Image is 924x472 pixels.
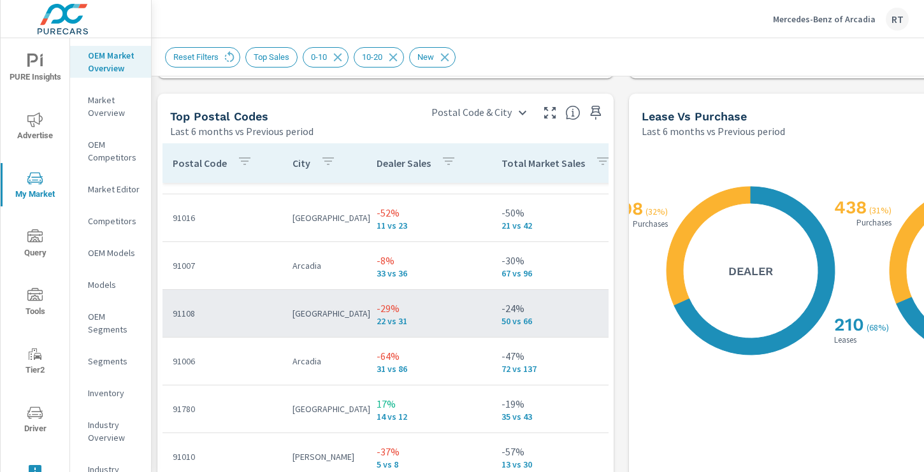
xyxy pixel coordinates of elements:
p: 21 vs 42 [502,220,637,231]
p: Purchases [630,220,670,228]
p: 2 vs 5 [377,173,481,183]
p: [GEOGRAPHIC_DATA] [292,307,356,320]
p: Competitors [88,215,141,227]
p: Industry Overview [88,418,141,444]
p: 91007 [173,259,272,272]
span: Query [4,229,66,261]
p: Postal Code [173,157,227,169]
p: -64% [377,348,481,364]
p: 11 vs 23 [377,220,481,231]
p: 31 vs 86 [377,364,481,374]
p: OEM Market Overview [88,49,141,75]
span: Top Sales [246,52,297,62]
span: Advertise [4,112,66,143]
p: -8% [377,253,481,268]
div: OEM Market Overview [70,46,151,78]
p: -29% [377,301,481,316]
p: 91006 [173,355,272,368]
p: Total Market Sales [502,157,585,169]
p: ( 32% ) [646,206,670,217]
p: City [292,157,310,169]
p: 91016 [173,211,272,224]
p: 2 vs 6 [502,173,637,183]
div: Segments [70,352,151,371]
p: Arcadia [292,355,356,368]
p: Last 6 months vs Previous period [642,124,785,139]
span: Tier2 [4,347,66,378]
span: PURE Insights [4,54,66,85]
div: Inventory [70,383,151,403]
span: Top Postal Codes shows you how you rank, in terms of sales, to other dealerships in your market. ... [565,105,581,120]
p: [GEOGRAPHIC_DATA] [292,403,356,415]
h5: Lease vs Purchase [642,110,747,123]
p: 35 vs 43 [502,411,637,422]
span: New [410,52,442,62]
p: 72 vs 137 [502,364,637,374]
p: Mercedes-Benz of Arcadia [773,13,876,25]
p: [GEOGRAPHIC_DATA] [292,211,356,224]
p: 14 vs 12 [377,411,481,422]
p: Last 6 months vs Previous period [170,124,314,139]
span: My Market [4,171,66,202]
span: 0-10 [303,52,335,62]
span: Save this to your personalized report [586,103,606,123]
p: Market Editor [88,183,141,196]
p: 67 vs 96 [502,268,637,278]
p: -47% [502,348,637,364]
p: -57% [502,444,637,459]
p: Purchases [854,218,894,227]
div: Market Editor [70,180,151,199]
h5: Top Postal Codes [170,110,268,123]
p: -30% [502,253,637,268]
p: 5 vs 8 [377,459,481,469]
span: Tools [4,288,66,319]
p: 13 vs 30 [502,459,637,469]
p: Segments [88,355,141,368]
p: [PERSON_NAME] [292,450,356,463]
p: -37% [377,444,481,459]
p: Dealer Sales [377,157,431,169]
p: 91010 [173,450,272,463]
button: Make Fullscreen [540,103,560,123]
h2: 98 [619,198,643,219]
div: OEM Competitors [70,135,151,167]
div: Reset Filters [165,47,240,68]
p: -19% [502,396,637,411]
h5: Dealer [728,264,773,278]
div: 0-10 [303,47,349,68]
div: OEM Segments [70,307,151,339]
p: ( 31% ) [869,204,894,216]
p: Models [88,278,141,291]
p: -24% [502,301,637,316]
div: 10-20 [354,47,404,68]
p: 17% [377,396,481,411]
h2: 210 [832,314,864,335]
p: -50% [502,205,637,220]
p: Market Overview [88,94,141,119]
p: 50 vs 66 [502,316,637,326]
span: Driver [4,405,66,436]
p: 33 vs 36 [377,268,481,278]
div: RT [886,8,909,31]
h2: 438 [832,197,867,218]
p: OEM Segments [88,310,141,336]
p: 91780 [173,403,272,415]
p: Arcadia [292,259,356,272]
p: Leases [832,336,859,344]
span: 10-20 [354,52,390,62]
div: Industry Overview [70,415,151,447]
p: OEM Models [88,247,141,259]
div: Market Overview [70,90,151,122]
p: -52% [377,205,481,220]
div: Competitors [70,211,151,231]
p: OEM Competitors [88,138,141,164]
p: ( 68% ) [867,322,892,333]
span: Reset Filters [166,52,226,62]
div: Models [70,275,151,294]
p: Inventory [88,387,141,399]
p: 22 vs 31 [377,316,481,326]
div: New [409,47,456,68]
p: 91108 [173,307,272,320]
div: OEM Models [70,243,151,262]
div: Postal Code & City [424,101,535,124]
